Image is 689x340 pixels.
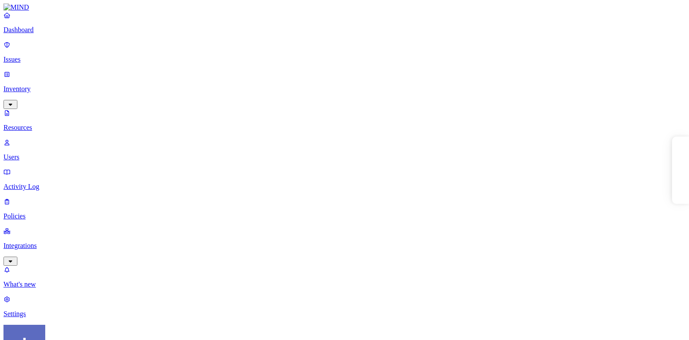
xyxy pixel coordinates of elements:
p: Resources [3,124,686,132]
p: Inventory [3,85,686,93]
p: Activity Log [3,183,686,191]
p: Integrations [3,242,686,250]
p: Issues [3,56,686,63]
p: Users [3,153,686,161]
p: Dashboard [3,26,686,34]
p: What's new [3,281,686,288]
p: Settings [3,310,686,318]
img: MIND [3,3,29,11]
p: Policies [3,212,686,220]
